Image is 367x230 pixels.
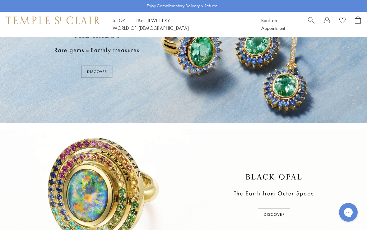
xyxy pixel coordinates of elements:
[134,17,170,23] a: High JewelleryHigh Jewellery
[6,16,100,24] img: Temple St. Clair
[308,16,314,32] a: Search
[339,16,346,26] a: View Wishlist
[355,16,361,32] a: Open Shopping Bag
[261,17,285,31] a: Book an Appointment
[113,25,189,31] a: World of [DEMOGRAPHIC_DATA]World of [DEMOGRAPHIC_DATA]
[113,17,125,23] a: ShopShop
[147,3,217,9] p: Enjoy Complimentary Delivery & Returns
[113,16,247,32] nav: Main navigation
[336,201,361,224] iframe: Gorgias live chat messenger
